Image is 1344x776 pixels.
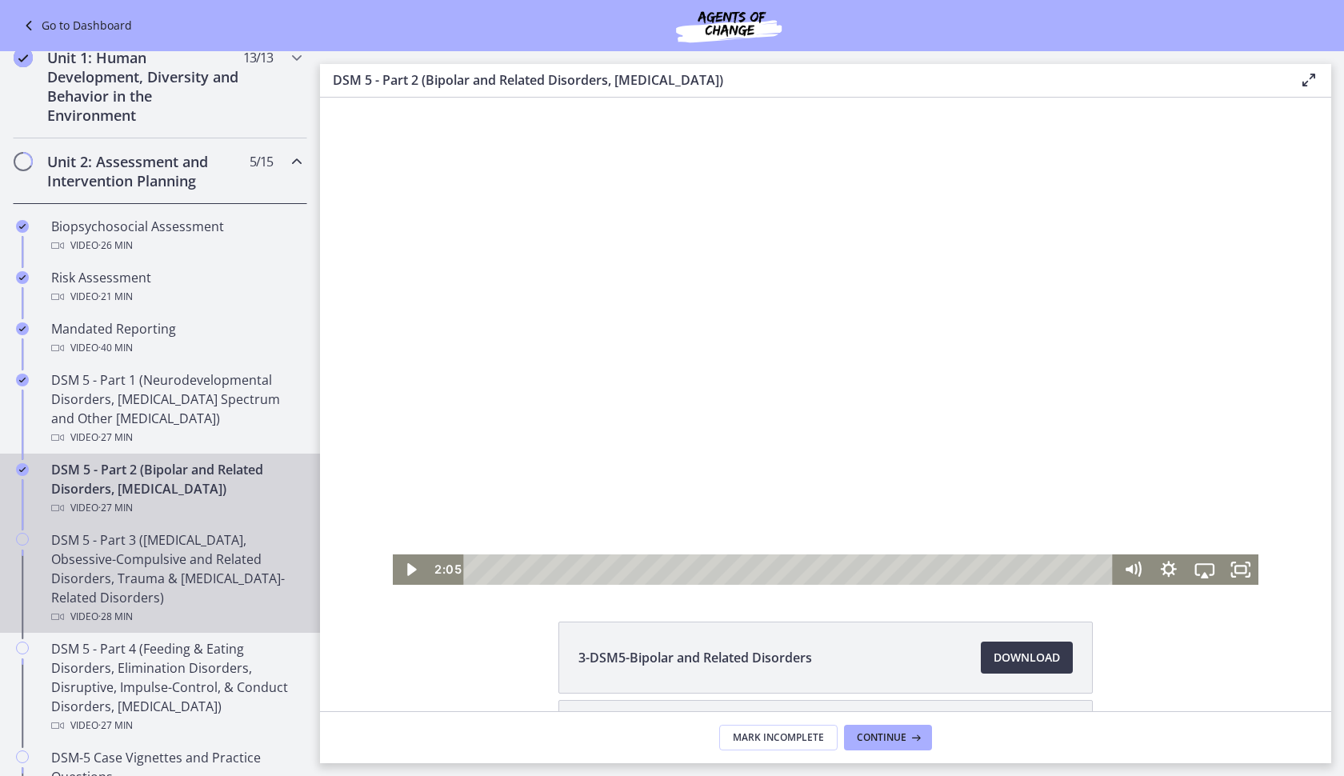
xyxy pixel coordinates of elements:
[16,322,29,335] i: Completed
[51,287,301,306] div: Video
[243,48,273,67] span: 13 / 13
[98,716,133,735] span: · 27 min
[16,271,29,284] i: Completed
[98,498,133,518] span: · 27 min
[98,287,133,306] span: · 21 min
[51,338,301,358] div: Video
[719,725,838,750] button: Mark Incomplete
[51,217,301,255] div: Biopsychosocial Assessment
[47,48,242,125] h2: Unit 1: Human Development, Diversity and Behavior in the Environment
[51,607,301,626] div: Video
[51,639,301,735] div: DSM 5 - Part 4 (Feeding & Eating Disorders, Elimination Disorders, Disruptive, Impulse-Control, &...
[14,48,33,67] i: Completed
[16,374,29,386] i: Completed
[866,457,902,487] button: Airplay
[320,98,1331,585] iframe: Video Lesson
[51,370,301,447] div: DSM 5 - Part 1 (Neurodevelopmental Disorders, [MEDICAL_DATA] Spectrum and Other [MEDICAL_DATA])
[51,428,301,447] div: Video
[19,16,132,35] a: Go to Dashboard
[16,463,29,476] i: Completed
[733,731,824,744] span: Mark Incomplete
[51,236,301,255] div: Video
[633,6,825,45] img: Agents of Change
[47,152,242,190] h2: Unit 2: Assessment and Intervention Planning
[51,460,301,518] div: DSM 5 - Part 2 (Bipolar and Related Disorders, [MEDICAL_DATA])
[857,731,906,744] span: Continue
[844,725,932,750] button: Continue
[51,319,301,358] div: Mandated Reporting
[902,457,938,487] button: Fullscreen
[98,607,133,626] span: · 28 min
[794,457,830,487] button: Mute
[51,498,301,518] div: Video
[51,716,301,735] div: Video
[98,428,133,447] span: · 27 min
[250,152,273,171] span: 5 / 15
[51,268,301,306] div: Risk Assessment
[981,642,1073,674] a: Download
[830,457,866,487] button: Show settings menu
[16,220,29,233] i: Completed
[98,236,133,255] span: · 26 min
[333,70,1274,90] h3: DSM 5 - Part 2 (Bipolar and Related Disorders, [MEDICAL_DATA])
[578,648,812,667] span: 3-DSM5-Bipolar and Related Disorders
[994,648,1060,667] span: Download
[51,530,301,626] div: DSM 5 - Part 3 ([MEDICAL_DATA], Obsessive-Compulsive and Related Disorders, Trauma & [MEDICAL_DAT...
[98,338,133,358] span: · 40 min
